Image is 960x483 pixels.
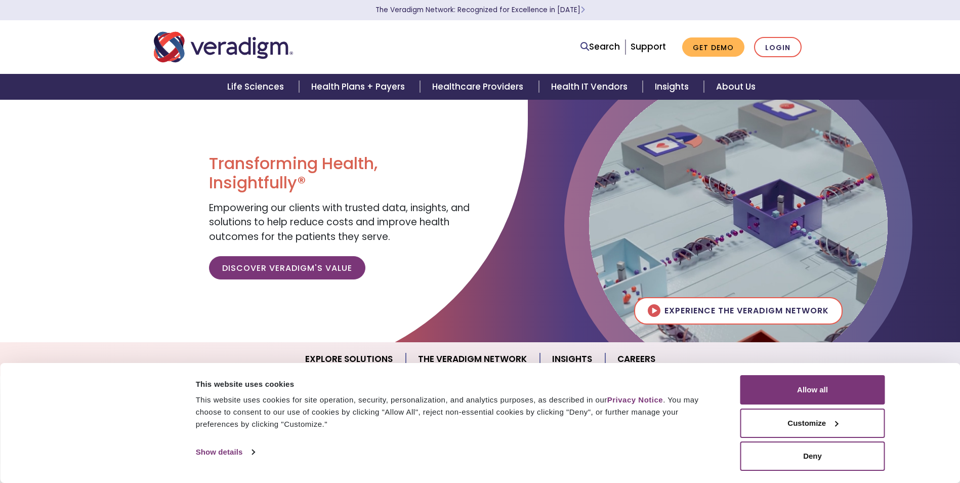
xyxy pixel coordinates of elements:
a: Get Demo [682,37,744,57]
img: Veradigm logo [154,30,293,64]
a: The Veradigm Network: Recognized for Excellence in [DATE]Learn More [375,5,585,15]
span: Empowering our clients with trusted data, insights, and solutions to help reduce costs and improv... [209,201,470,244]
h1: Transforming Health, Insightfully® [209,154,472,193]
a: Search [580,40,620,54]
button: Customize [740,409,885,438]
a: Health Plans + Payers [299,74,420,100]
a: Healthcare Providers [420,74,538,100]
a: Discover Veradigm's Value [209,256,365,279]
a: Insights [540,346,605,372]
a: Show details [196,445,255,460]
button: Allow all [740,375,885,405]
div: This website uses cookies for site operation, security, personalization, and analytics purposes, ... [196,394,718,430]
a: About Us [704,74,768,100]
a: Health IT Vendors [539,74,643,100]
a: Careers [605,346,667,372]
a: Life Sciences [215,74,299,100]
a: Explore Solutions [293,346,406,372]
a: The Veradigm Network [406,346,540,372]
div: This website uses cookies [196,378,718,390]
a: Insights [643,74,704,100]
a: Login [754,37,802,58]
a: Support [631,41,666,53]
a: Privacy Notice [607,395,663,404]
button: Deny [740,441,885,471]
span: Learn More [580,5,585,15]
